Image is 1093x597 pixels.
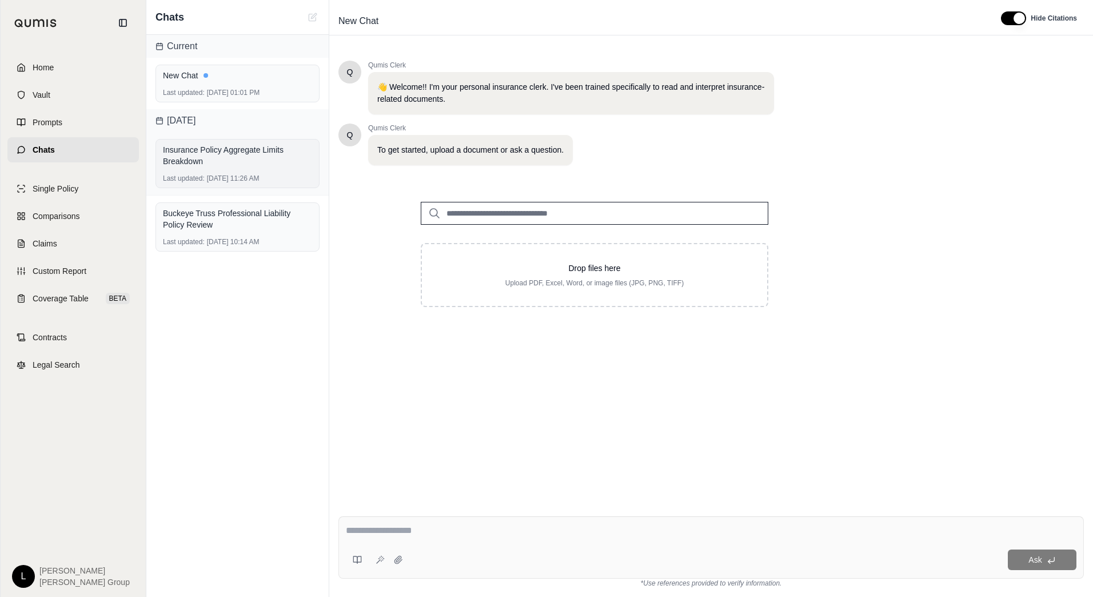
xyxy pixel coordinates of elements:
[33,210,79,222] span: Comparisons
[7,55,139,80] a: Home
[7,325,139,350] a: Contracts
[347,129,353,141] span: Hello
[33,62,54,73] span: Home
[163,144,312,167] div: Insurance Policy Aggregate Limits Breakdown
[368,61,774,70] span: Qumis Clerk
[440,262,749,274] p: Drop files here
[7,352,139,377] a: Legal Search
[33,89,50,101] span: Vault
[7,137,139,162] a: Chats
[33,183,78,194] span: Single Policy
[7,82,139,108] a: Vault
[12,565,35,588] div: L
[163,237,312,246] div: [DATE] 10:14 AM
[334,12,383,30] span: New Chat
[155,9,184,25] span: Chats
[114,14,132,32] button: Collapse sidebar
[338,579,1084,588] div: *Use references provided to verify information.
[440,278,749,288] p: Upload PDF, Excel, Word, or image files (JPG, PNG, TIFF)
[334,12,987,30] div: Edit Title
[33,144,55,156] span: Chats
[368,124,573,133] span: Qumis Clerk
[39,576,130,588] span: [PERSON_NAME] Group
[146,35,329,58] div: Current
[163,70,312,81] div: New Chat
[377,81,765,105] p: 👋 Welcome!! I'm your personal insurance clerk. I've been trained specifically to read and interpr...
[7,286,139,311] a: Coverage TableBETA
[7,204,139,229] a: Comparisons
[33,238,57,249] span: Claims
[347,66,353,78] span: Hello
[377,144,564,156] p: To get started, upload a document or ask a question.
[163,88,205,97] span: Last updated:
[14,19,57,27] img: Qumis Logo
[33,359,80,371] span: Legal Search
[146,109,329,132] div: [DATE]
[163,237,205,246] span: Last updated:
[7,258,139,284] a: Custom Report
[7,231,139,256] a: Claims
[33,265,86,277] span: Custom Report
[106,293,130,304] span: BETA
[33,117,62,128] span: Prompts
[39,565,130,576] span: [PERSON_NAME]
[1031,14,1077,23] span: Hide Citations
[7,176,139,201] a: Single Policy
[163,174,205,183] span: Last updated:
[7,110,139,135] a: Prompts
[33,332,67,343] span: Contracts
[163,208,312,230] div: Buckeye Truss Professional Liability Policy Review
[1028,555,1042,564] span: Ask
[33,293,89,304] span: Coverage Table
[1008,550,1076,570] button: Ask
[163,174,312,183] div: [DATE] 11:26 AM
[163,88,312,97] div: [DATE] 01:01 PM
[306,10,320,24] button: New Chat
